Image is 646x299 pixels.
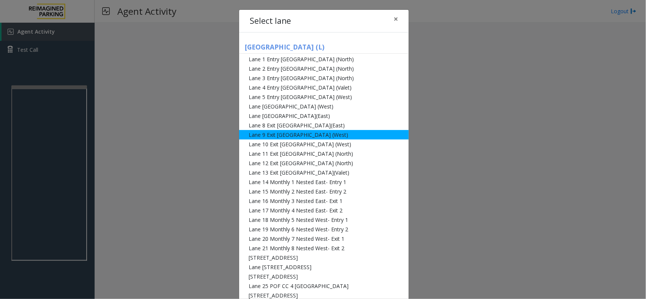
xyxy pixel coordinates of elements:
[239,177,409,187] li: Lane 14 Monthly 1 Nested East- Entry 1
[239,234,409,243] li: Lane 20 Monthly 7 Nested West- Exit 1
[239,102,409,111] li: Lane [GEOGRAPHIC_DATA] (West)
[239,262,409,272] li: Lane [STREET_ADDRESS]
[239,139,409,149] li: Lane 10 Exit [GEOGRAPHIC_DATA] (West)
[239,64,409,73] li: Lane 2 Entry [GEOGRAPHIC_DATA] (North)
[239,149,409,158] li: Lane 11 Exit [GEOGRAPHIC_DATA] (North)
[239,272,409,281] li: [STREET_ADDRESS]
[388,10,403,28] button: Close
[239,73,409,83] li: Lane 3 Entry [GEOGRAPHIC_DATA] (North)
[239,206,409,215] li: Lane 17 Monthly 4 Nested East- Exit 2
[239,43,409,54] h5: [GEOGRAPHIC_DATA] (L)
[239,225,409,234] li: Lane 19 Monthly 6 Nested West- Entry 2
[239,187,409,196] li: Lane 15 Monthly 2 Nested East- Entry 2
[239,111,409,121] li: Lane [GEOGRAPHIC_DATA](East)
[239,83,409,92] li: Lane 4 Entry [GEOGRAPHIC_DATA] (Valet)
[239,168,409,177] li: Lane 13 Exit [GEOGRAPHIC_DATA](Valet)
[239,281,409,291] li: Lane 25 POF CC 4 [GEOGRAPHIC_DATA]
[239,196,409,206] li: Lane 16 Monthly 3 Nested East- Exit 1
[239,158,409,168] li: Lane 12 Exit [GEOGRAPHIC_DATA] (North)
[239,253,409,262] li: [STREET_ADDRESS]
[239,54,409,64] li: Lane 1 Entry [GEOGRAPHIC_DATA] (North)
[239,243,409,253] li: Lane 21 Monthly 8 Nested West- Exit 2
[394,14,398,24] span: ×
[239,130,409,139] li: Lane 9 Exit [GEOGRAPHIC_DATA] (West)
[239,121,409,130] li: Lane 8 Exit [GEOGRAPHIC_DATA](East)
[239,215,409,225] li: Lane 18 Monthly 5 Nested West- Entry 1
[239,92,409,102] li: Lane 5 Entry [GEOGRAPHIC_DATA] (West)
[250,15,291,27] h4: Select lane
